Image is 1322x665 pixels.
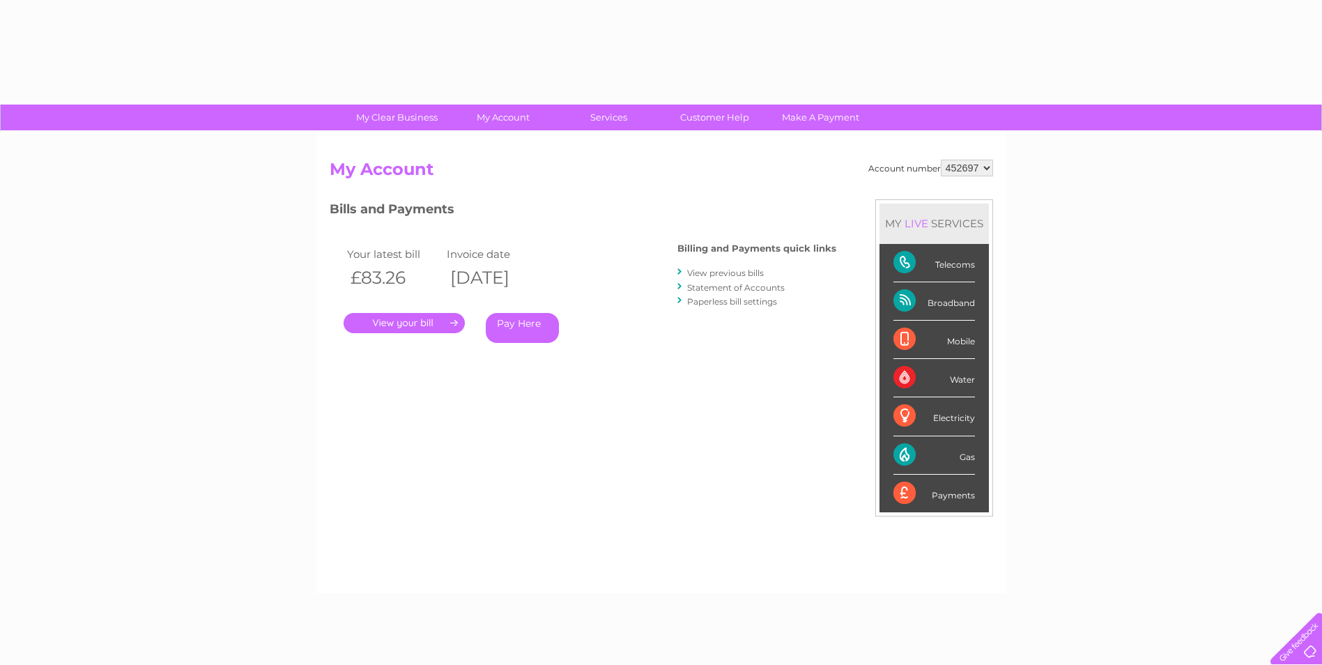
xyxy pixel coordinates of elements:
h3: Bills and Payments [330,199,836,224]
a: Make A Payment [763,105,878,130]
a: My Clear Business [339,105,454,130]
div: Broadband [893,282,975,321]
h2: My Account [330,160,993,186]
td: Invoice date [443,245,544,263]
div: Account number [868,160,993,176]
a: Customer Help [657,105,772,130]
a: Pay Here [486,313,559,343]
a: View previous bills [687,268,764,278]
td: Your latest bill [344,245,444,263]
a: . [344,313,465,333]
div: Telecoms [893,244,975,282]
a: Services [551,105,666,130]
div: Mobile [893,321,975,359]
div: Water [893,359,975,397]
div: Payments [893,475,975,512]
a: Statement of Accounts [687,282,785,293]
a: My Account [445,105,560,130]
div: Electricity [893,397,975,436]
th: £83.26 [344,263,444,292]
h4: Billing and Payments quick links [677,243,836,254]
div: LIVE [902,217,931,230]
div: Gas [893,436,975,475]
a: Paperless bill settings [687,296,777,307]
th: [DATE] [443,263,544,292]
div: MY SERVICES [879,204,989,243]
